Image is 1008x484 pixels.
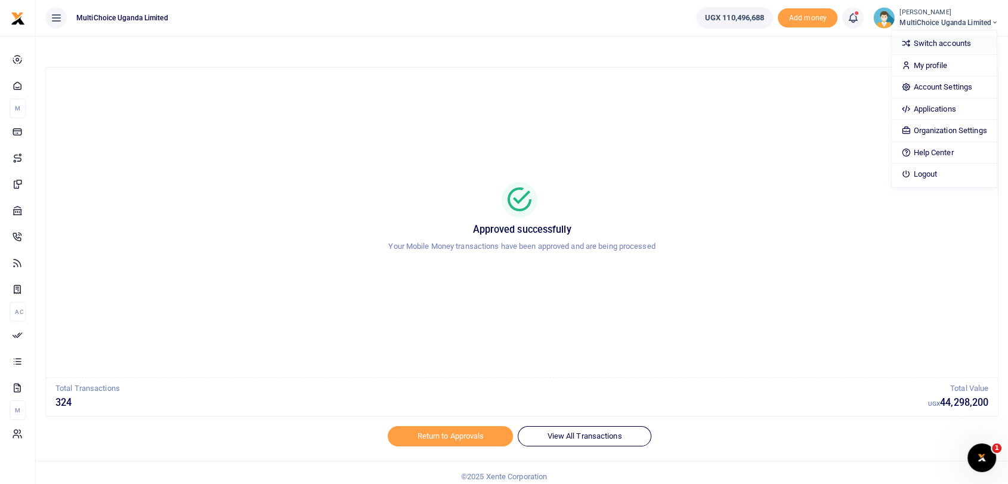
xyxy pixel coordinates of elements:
[892,166,996,183] a: Logout
[928,383,988,395] p: Total Value
[696,7,774,29] a: UGX 110,496,688
[892,144,996,161] a: Help Center
[892,101,996,118] a: Applications
[11,11,25,26] img: logo-small
[60,224,984,236] h5: Approved successfully
[873,7,895,29] img: profile-user
[10,400,26,420] li: M
[60,241,984,253] p: Your Mobile Money transactions have been approved and are being processed
[892,57,996,74] a: My profile
[778,8,837,28] span: Add money
[892,79,996,95] a: Account Settings
[388,426,513,446] a: Return to Approvals
[55,397,928,409] h5: 324
[518,426,651,446] a: View All Transactions
[967,443,996,472] iframe: Intercom live chat
[778,13,837,21] a: Add money
[705,12,765,24] span: UGX 110,496,688
[928,400,940,407] small: UGX
[10,98,26,118] li: M
[992,443,1001,453] span: 1
[928,397,988,409] h5: 44,298,200
[892,35,996,52] a: Switch accounts
[899,8,998,18] small: [PERSON_NAME]
[691,7,778,29] li: Wallet ballance
[10,302,26,322] li: Ac
[72,13,173,23] span: MultiChoice Uganda Limited
[892,122,996,139] a: Organization Settings
[778,8,837,28] li: Toup your wallet
[11,13,25,22] a: logo-small logo-large logo-large
[873,7,998,29] a: profile-user [PERSON_NAME] MultiChoice Uganda Limited
[55,383,928,395] p: Total Transactions
[899,17,998,28] span: MultiChoice Uganda Limited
